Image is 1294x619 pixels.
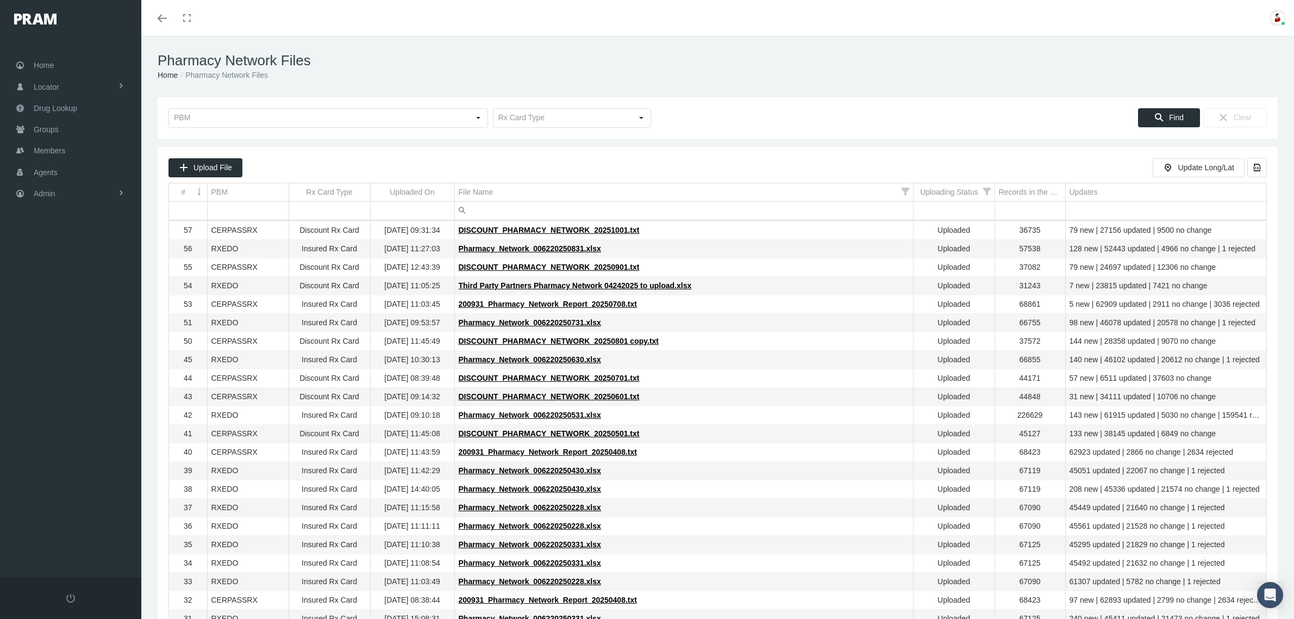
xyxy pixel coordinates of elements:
[995,406,1065,425] td: 226629
[1065,332,1266,351] td: 144 new | 28358 updated | 9070 no change
[207,314,289,332] td: RXEDO
[34,98,77,119] span: Drug Lookup
[469,109,487,127] div: Select
[459,411,601,419] span: Pharmacy_Network_006220250531.xlsx
[34,77,59,97] span: Locator
[1065,462,1266,480] td: 45051 updated | 22067 no change | 1 rejected
[207,573,289,591] td: RXEDO
[995,351,1065,369] td: 66855
[370,406,454,425] td: [DATE] 09:10:18
[995,314,1065,332] td: 66755
[193,163,232,172] span: Upload File
[632,109,651,127] div: Select
[207,277,289,295] td: RXEDO
[913,369,995,388] td: Uploaded
[914,202,995,220] input: Filter cell
[370,351,454,369] td: [DATE] 10:30:13
[995,554,1065,573] td: 67125
[370,462,454,480] td: [DATE] 11:42:29
[1065,277,1266,295] td: 7 new | 23815 updated | 7421 no change
[995,332,1065,351] td: 37572
[207,406,289,425] td: RXEDO
[370,295,454,314] td: [DATE] 11:03:45
[459,244,601,253] span: Pharmacy_Network_006220250831.xlsx
[995,536,1065,554] td: 67125
[1065,314,1266,332] td: 98 new | 46078 updated | 20578 no change | 1 rejected
[913,573,995,591] td: Uploaded
[289,183,370,202] td: Column Rx Card Type
[207,388,289,406] td: CERPASSRX
[289,425,370,443] td: Discount Rx Card
[289,536,370,554] td: Insured Rx Card
[289,406,370,425] td: Insured Rx Card
[454,202,913,220] td: Filter cell
[207,554,289,573] td: RXEDO
[207,462,289,480] td: RXEDO
[995,573,1065,591] td: 67090
[169,332,207,351] td: 50
[289,351,370,369] td: Insured Rx Card
[289,369,370,388] td: Discount Rx Card
[913,351,995,369] td: Uploaded
[289,591,370,610] td: Insured Rx Card
[459,263,640,271] span: DISCOUNT_PHARMACY_NETWORK_20250901.txt
[1257,582,1283,608] div: Open Intercom Messenger
[289,240,370,258] td: Insured Rx Card
[181,187,185,197] div: #
[289,443,370,462] td: Insured Rx Card
[289,480,370,499] td: Insured Rx Card
[169,183,207,202] td: Column #
[158,71,178,79] a: Home
[913,591,995,610] td: Uploaded
[913,425,995,443] td: Uploaded
[207,295,289,314] td: CERPASSRX
[913,462,995,480] td: Uploaded
[1065,351,1266,369] td: 140 new | 46102 updated | 20612 no change | 1 rejected
[913,295,995,314] td: Uploaded
[211,187,228,197] div: PBM
[207,258,289,277] td: CERPASSRX
[920,187,978,197] div: Uploading Status
[459,559,601,567] span: Pharmacy_Network_006220250331.xlsx
[207,499,289,517] td: RXEDO
[1065,499,1266,517] td: 45449 updated | 21640 no change | 1 rejected
[289,499,370,517] td: Insured Rx Card
[913,406,995,425] td: Uploaded
[207,536,289,554] td: RXEDO
[169,240,207,258] td: 56
[289,332,370,351] td: Discount Rx Card
[289,277,370,295] td: Discount Rx Card
[459,392,640,401] span: DISCOUNT_PHARMACY_NETWORK_20250601.txt
[995,517,1065,536] td: 67090
[913,480,995,499] td: Uploaded
[289,258,370,277] td: Discount Rx Card
[169,536,207,554] td: 35
[913,388,995,406] td: Uploaded
[207,425,289,443] td: CERPASSRX
[995,277,1065,295] td: 31243
[1153,158,1245,177] div: Update Long/Lat
[169,462,207,480] td: 39
[34,119,59,140] span: Groups
[995,240,1065,258] td: 57538
[169,351,207,369] td: 45
[289,388,370,406] td: Discount Rx Card
[289,221,370,240] td: Discount Rx Card
[169,573,207,591] td: 33
[207,517,289,536] td: RXEDO
[1065,240,1266,258] td: 128 new | 52443 updated | 4966 no change | 1 rejected
[459,540,601,549] span: Pharmacy_Network_006220250331.xlsx
[913,277,995,295] td: Uploaded
[390,187,435,197] div: Uploaded On
[169,369,207,388] td: 44
[207,240,289,258] td: RXEDO
[168,158,1267,177] div: Data grid toolbar
[1065,591,1266,610] td: 97 new | 62893 updated | 2799 no change | 2634 rejected
[289,295,370,314] td: Insured Rx Card
[459,522,601,530] span: Pharmacy_Network_006220250228.xlsx
[1169,113,1184,122] span: Find
[370,332,454,351] td: [DATE] 11:45:49
[289,314,370,332] td: Insured Rx Card
[999,187,1061,197] div: Records in the File
[370,517,454,536] td: [DATE] 11:11:11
